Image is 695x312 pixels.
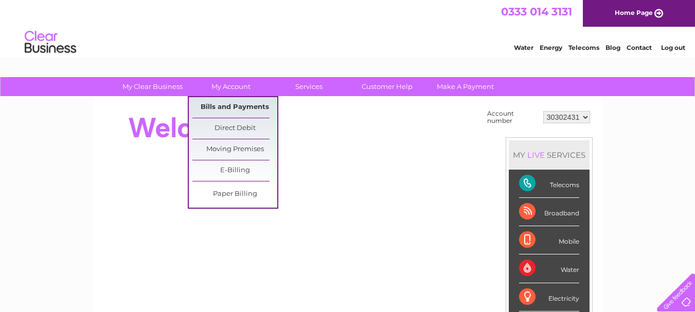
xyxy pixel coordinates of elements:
a: Moving Premises [192,139,277,160]
img: logo.png [24,27,77,58]
td: Account number [485,107,541,127]
a: E-Billing [192,160,277,181]
a: Make A Payment [423,77,508,96]
div: LIVE [525,150,547,160]
a: Log out [661,44,685,51]
a: Telecoms [568,44,599,51]
div: Mobile [519,226,579,254]
div: Electricity [519,283,579,311]
div: Telecoms [519,170,579,198]
a: My Clear Business [110,77,195,96]
a: Customer Help [345,77,430,96]
a: Blog [605,44,620,51]
a: Water [514,44,533,51]
a: Services [266,77,351,96]
a: Direct Debit [192,118,277,139]
a: Energy [540,44,562,51]
div: MY SERVICES [509,140,590,170]
a: 0333 014 3131 [501,5,572,18]
a: Bills and Payments [192,97,277,118]
a: My Account [188,77,273,96]
div: Broadband [519,198,579,226]
div: Clear Business is a trading name of Verastar Limited (registered in [GEOGRAPHIC_DATA] No. 3667643... [105,6,591,50]
div: Water [519,254,579,283]
a: Contact [627,44,652,51]
a: Paper Billing [192,184,277,205]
